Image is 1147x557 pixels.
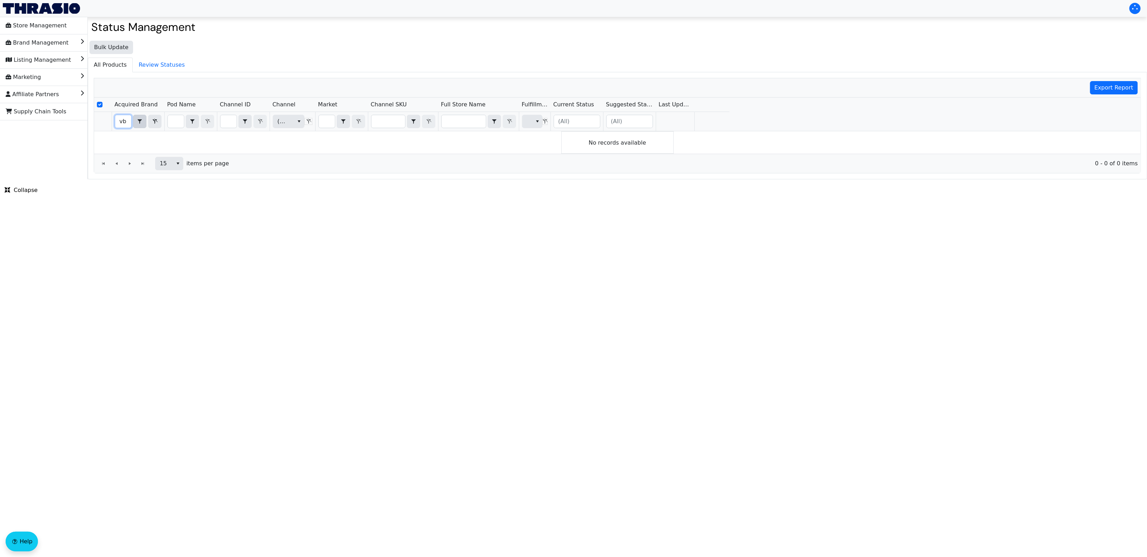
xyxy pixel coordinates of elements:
input: (All) [607,115,653,128]
span: Export Report [1095,84,1134,92]
span: All Products [88,58,132,72]
span: Channel ID [220,100,251,109]
input: Filter [168,115,184,128]
span: Review Statuses [133,58,190,72]
button: Clear [148,115,161,128]
button: Bulk Update [90,41,133,54]
span: Affiliate Partners [6,89,59,100]
th: Filter [112,112,164,131]
input: Filter [442,115,486,128]
input: Filter [220,115,237,128]
input: Filter [371,115,405,128]
input: Filter [319,115,335,128]
th: Filter [603,112,656,131]
span: Page size [155,157,183,170]
span: 15 [160,159,169,168]
span: Acquired Brand [114,100,158,109]
span: Choose Operator [133,115,146,128]
span: Last Update [659,100,692,109]
span: Choose Operator [337,115,350,128]
span: Store Management [6,20,67,31]
div: Page 1 of 0 [94,154,1141,173]
h2: Status Management [91,20,1143,34]
span: Supply Chain Tools [6,106,66,117]
span: Channel SKU [371,100,407,109]
span: 0 - 0 of 0 items [235,159,1138,168]
th: Filter [217,112,270,131]
span: Collapse [5,186,38,194]
th: Filter [519,112,551,131]
span: Pod Name [167,100,196,109]
button: select [133,115,146,128]
button: select [488,115,501,128]
span: Current Status [553,100,594,109]
span: Suggested Status [606,100,653,109]
span: Brand Management [6,37,68,48]
span: Help [20,537,32,546]
th: Filter [315,112,368,131]
th: Filter [551,112,603,131]
span: Full Store Name [441,100,486,109]
input: Filter [115,115,131,128]
div: No records available [561,131,674,154]
img: Thrasio Logo [3,3,80,14]
input: Select Row [97,102,103,107]
th: Filter [438,112,519,131]
th: Filter [368,112,438,131]
span: items per page [186,159,229,168]
button: select [186,115,199,128]
th: Filter [164,112,217,131]
span: Choose Operator [407,115,420,128]
span: Bulk Update [94,43,128,52]
th: Filter [270,112,315,131]
span: Channel [272,100,296,109]
button: select [239,115,251,128]
span: Marketing [6,72,41,83]
button: Export Report [1090,81,1138,94]
input: (All) [554,115,600,128]
button: select [173,157,183,170]
button: select [532,115,542,128]
button: select [407,115,420,128]
span: Market [318,100,337,109]
button: select [337,115,350,128]
span: Listing Management [6,54,71,66]
button: select [294,115,304,128]
span: (All) [277,117,288,126]
span: Fulfillment [522,100,548,109]
button: Help floatingactionbutton [6,532,38,551]
span: Choose Operator [238,115,252,128]
span: Choose Operator [488,115,501,128]
span: Choose Operator [186,115,199,128]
